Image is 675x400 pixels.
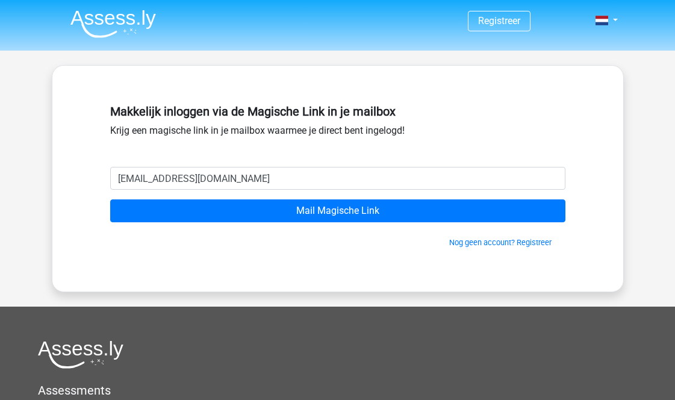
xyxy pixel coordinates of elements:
[110,104,565,119] h5: Makkelijk inloggen via de Magische Link in je mailbox
[70,10,156,38] img: Assessly
[110,167,565,190] input: Email
[478,15,520,27] a: Registreer
[110,199,565,222] input: Mail Magische Link
[38,383,637,398] h5: Assessments
[449,238,552,247] a: Nog geen account? Registreer
[110,99,565,167] div: Krijg een magische link in je mailbox waarmee je direct bent ingelogd!
[38,340,123,369] img: Assessly logo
